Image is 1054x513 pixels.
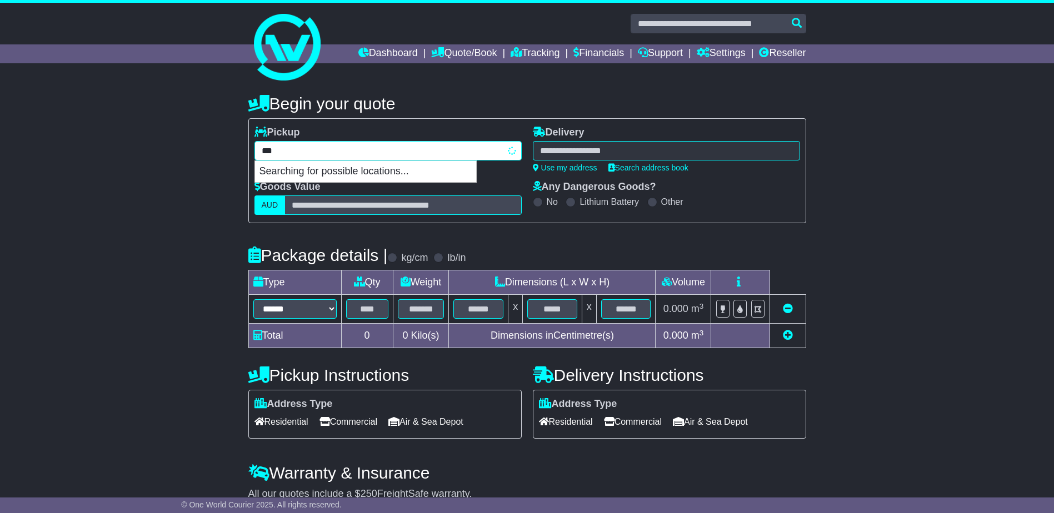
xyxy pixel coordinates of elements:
h4: Package details | [248,246,388,264]
td: Total [248,324,341,348]
a: Support [638,44,683,63]
label: Address Type [254,398,333,410]
td: Weight [393,270,449,295]
td: Dimensions (L x W x H) [449,270,656,295]
label: Delivery [533,127,585,139]
a: Reseller [759,44,806,63]
a: Add new item [783,330,793,341]
span: m [691,330,704,341]
td: Type [248,270,341,295]
label: Lithium Battery [580,197,639,207]
sup: 3 [700,329,704,337]
span: Commercial [604,413,662,430]
span: Air & Sea Depot [673,413,748,430]
a: Dashboard [358,44,418,63]
sup: 3 [700,302,704,310]
h4: Delivery Instructions [533,366,806,384]
span: 0 [402,330,408,341]
span: 0.000 [663,303,688,314]
p: Searching for possible locations... [255,161,476,182]
span: 0.000 [663,330,688,341]
a: Quote/Book [431,44,497,63]
label: lb/in [447,252,466,264]
label: AUD [254,195,286,215]
label: kg/cm [401,252,428,264]
td: Volume [656,270,711,295]
typeahead: Please provide city [254,141,522,160]
span: Residential [539,413,593,430]
td: Qty [341,270,393,295]
h4: Pickup Instructions [248,366,522,384]
label: No [547,197,558,207]
h4: Warranty & Insurance [248,464,806,482]
a: Use my address [533,163,597,172]
td: x [582,295,596,324]
span: © One World Courier 2025. All rights reserved. [181,500,342,509]
span: 250 [361,488,377,499]
a: Financials [573,44,624,63]
span: m [691,303,704,314]
div: All our quotes include a $ FreightSafe warranty. [248,488,806,500]
td: Kilo(s) [393,324,449,348]
a: Tracking [511,44,560,63]
a: Remove this item [783,303,793,314]
label: Any Dangerous Goods? [533,181,656,193]
a: Search address book [608,163,688,172]
label: Goods Value [254,181,321,193]
a: Settings [697,44,746,63]
label: Pickup [254,127,300,139]
span: Commercial [319,413,377,430]
td: x [508,295,523,324]
h4: Begin your quote [248,94,806,113]
td: Dimensions in Centimetre(s) [449,324,656,348]
span: Residential [254,413,308,430]
span: Air & Sea Depot [388,413,463,430]
label: Address Type [539,398,617,410]
label: Other [661,197,683,207]
td: 0 [341,324,393,348]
